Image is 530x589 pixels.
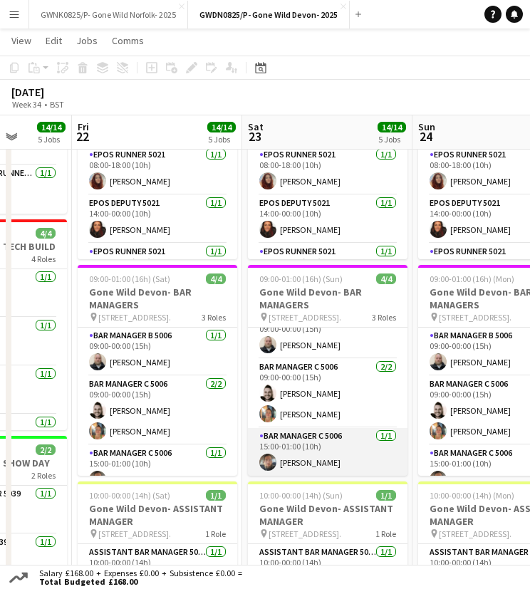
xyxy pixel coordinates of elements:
span: Jobs [76,34,98,47]
app-job-card: 09:00-01:00 (16h) (Sat)4/4Gone Wild Devon- BAR MANAGERS [STREET_ADDRESS].3 RolesBar Manager B 500... [78,265,237,476]
div: 5 Jobs [208,134,235,145]
span: [STREET_ADDRESS]. [439,528,511,539]
span: 2/2 [36,444,56,455]
span: 14/14 [37,122,66,132]
span: [STREET_ADDRESS]. [269,312,341,323]
span: 4/4 [376,273,396,284]
span: 14/14 [207,122,236,132]
app-card-role: Bar Manager B 50061/109:00-00:00 (15h)[PERSON_NAME] [248,311,407,359]
span: 4/4 [36,228,56,239]
span: 3 Roles [202,312,226,323]
button: GWNK0825/P- Gone Wild Norfolk- 2025 [29,1,188,28]
h3: Gone Wild Devon- BAR MANAGERS [248,286,407,311]
span: 1 Role [205,528,226,539]
span: 09:00-01:00 (16h) (Sun) [259,273,343,284]
span: [STREET_ADDRESS]. [269,528,341,539]
span: [STREET_ADDRESS]. [439,312,511,323]
div: BST [50,99,64,110]
span: Edit [46,34,62,47]
div: [DATE] [11,85,97,99]
app-card-role: EPOS Deputy 50211/114:00-00:00 (10h)[PERSON_NAME] [78,195,237,244]
span: 1 Role [375,528,396,539]
app-card-role: Bar Manager C 50061/115:00-01:00 (10h)[PERSON_NAME] [248,428,407,476]
app-card-role: EPOS Runner 50211/108:00-18:00 (10h)[PERSON_NAME] [78,147,237,195]
span: [STREET_ADDRESS]. [98,312,171,323]
a: Comms [106,31,150,50]
span: 24 [416,128,435,145]
app-job-card: 08:00-00:00 (16h) (Sun)4/4Gone Wild Devon- TECH BUILD [STREET_ADDRESS].4 RolesEPOS Manager 50211/... [248,48,407,259]
span: [STREET_ADDRESS]. [98,528,171,539]
span: Sat [248,120,264,133]
app-card-role: Bar Manager C 50062/209:00-00:00 (15h)[PERSON_NAME][PERSON_NAME] [248,359,407,428]
span: 10:00-00:00 (14h) (Sat) [89,490,170,501]
span: Sun [418,120,435,133]
app-job-card: 09:00-01:00 (16h) (Sun)4/4Gone Wild Devon- BAR MANAGERS [STREET_ADDRESS].3 RolesBar Manager B 500... [248,265,407,476]
span: Week 34 [9,99,44,110]
span: 1/1 [206,490,226,501]
app-card-role: Bar Manager B 50061/109:00-00:00 (15h)[PERSON_NAME] [78,328,237,376]
span: 14/14 [378,122,406,132]
div: Salary £168.00 + Expenses £0.00 + Subsistence £0.00 = [31,569,245,586]
app-card-role: Bar Manager C 50062/209:00-00:00 (15h)[PERSON_NAME][PERSON_NAME] [78,376,237,445]
app-card-role: EPOS Runner 50211/108:00-18:00 (10h)[PERSON_NAME] [248,147,407,195]
a: Jobs [71,31,103,50]
span: 2 Roles [31,470,56,481]
div: 5 Jobs [38,134,65,145]
app-card-role: EPOS Runner 50211/114:00-00:00 (10h) [78,244,237,296]
span: Total Budgeted £168.00 [39,578,242,586]
a: View [6,31,37,50]
app-card-role: EPOS Runner 50211/114:00-00:00 (10h) [248,244,407,296]
span: 09:00-01:00 (16h) (Mon) [430,273,514,284]
span: 23 [246,128,264,145]
h3: Gone Wild Devon- ASSISTANT MANAGER [78,502,237,528]
span: 4/4 [206,273,226,284]
span: Comms [112,34,144,47]
h3: Gone Wild Devon- BAR MANAGERS [78,286,237,311]
span: 09:00-01:00 (16h) (Sat) [89,273,170,284]
span: 10:00-00:00 (14h) (Mon) [430,490,514,501]
app-card-role: Bar Manager C 50061/115:00-01:00 (10h)[PERSON_NAME] [78,445,237,494]
a: Edit [40,31,68,50]
span: View [11,34,31,47]
span: 22 [76,128,89,145]
span: 10:00-00:00 (14h) (Sun) [259,490,343,501]
button: GWDN0825/P- Gone Wild Devon- 2025 [188,1,350,28]
span: 4 Roles [31,254,56,264]
span: 3 Roles [372,312,396,323]
app-job-card: 08:00-00:00 (16h) (Sat)4/4Gone Wild Devon- TECH BUILD [STREET_ADDRESS].4 RolesEPOS Manager 50211/... [78,48,237,259]
div: 5 Jobs [378,134,405,145]
span: 1/1 [376,490,396,501]
h3: Gone Wild Devon- ASSISTANT MANAGER [248,502,407,528]
span: Fri [78,120,89,133]
app-card-role: EPOS Deputy 50211/114:00-00:00 (10h)[PERSON_NAME] [248,195,407,244]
